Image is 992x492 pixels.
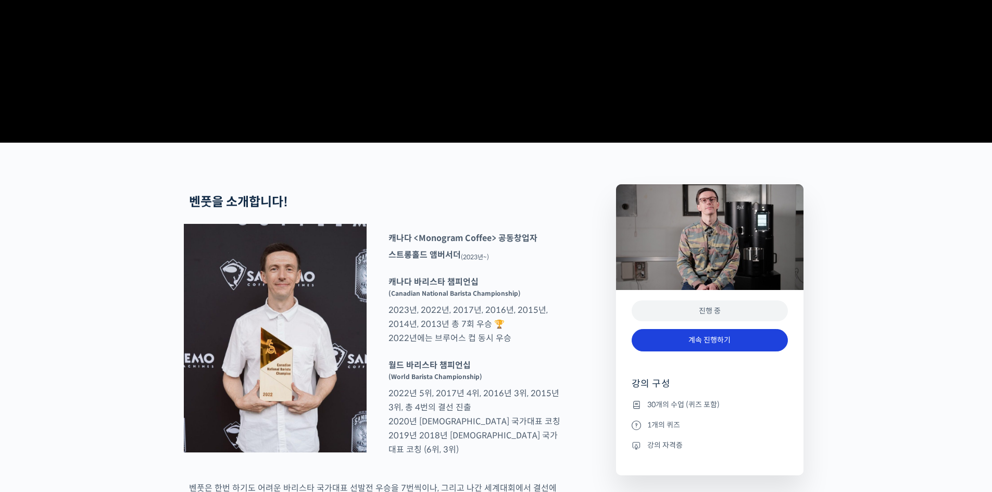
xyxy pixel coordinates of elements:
span: 홈 [33,346,39,354]
sub: (2023년~) [461,253,489,261]
li: 1개의 퀴즈 [632,419,788,431]
sup: (Canadian National Barista Championship) [388,289,521,297]
a: 대화 [69,330,134,356]
a: 홈 [3,330,69,356]
strong: 스트롱홀드 앰버서더 [388,249,461,260]
strong: 캐나다 <Monogram Coffee> 공동창업자 [388,233,537,244]
h4: 강의 구성 [632,377,788,398]
p: 2023년, 2022년, 2017년, 2016년, 2015년, 2014년, 2013년 총 7회 우승 🏆 2022년에는 브루어스 컵 동시 우승 [383,275,566,345]
p: 2022년 5위, 2017년 4위, 2016년 3위, 2015년 3위, 총 4번의 결선 진출 2020년 [DEMOGRAPHIC_DATA] 국가대표 코칭 2019년 2018년 ... [383,358,566,457]
span: 설정 [161,346,173,354]
span: 대화 [95,346,108,355]
strong: 월드 바리스타 챔피언십 [388,360,471,371]
li: 강의 자격증 [632,439,788,451]
li: 30개의 수업 (퀴즈 포함) [632,398,788,411]
strong: 캐나다 바리스타 챔피언십 [388,276,479,287]
a: 설정 [134,330,200,356]
sup: (World Barista Championship) [388,373,482,381]
h2: 벤풋을 소개합니다! [189,195,561,210]
a: 계속 진행하기 [632,329,788,351]
div: 진행 중 [632,300,788,322]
